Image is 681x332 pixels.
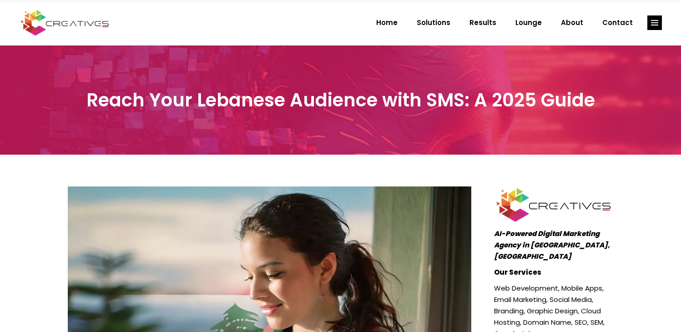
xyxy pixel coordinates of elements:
a: Contact [593,11,642,35]
a: Results [460,11,506,35]
span: About [561,11,583,35]
span: Home [376,11,398,35]
h3: Reach Your Lebanese Audience with SMS: A 2025 Guide [68,89,614,111]
span: Results [469,11,496,35]
strong: Our Services [494,267,541,277]
a: Lounge [506,11,551,35]
span: Lounge [515,11,542,35]
span: Solutions [417,11,450,35]
a: link [647,15,662,30]
img: Creatives | Reach Your Lebanese Audience with SMS: A 2025 Guide [494,186,614,223]
span: Contact [602,11,633,35]
a: Home [367,11,407,35]
a: Solutions [407,11,460,35]
img: Creatives [19,9,111,37]
em: AI-Powered Digital Marketing Agency in [GEOGRAPHIC_DATA], [GEOGRAPHIC_DATA] [494,229,610,261]
a: About [551,11,593,35]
